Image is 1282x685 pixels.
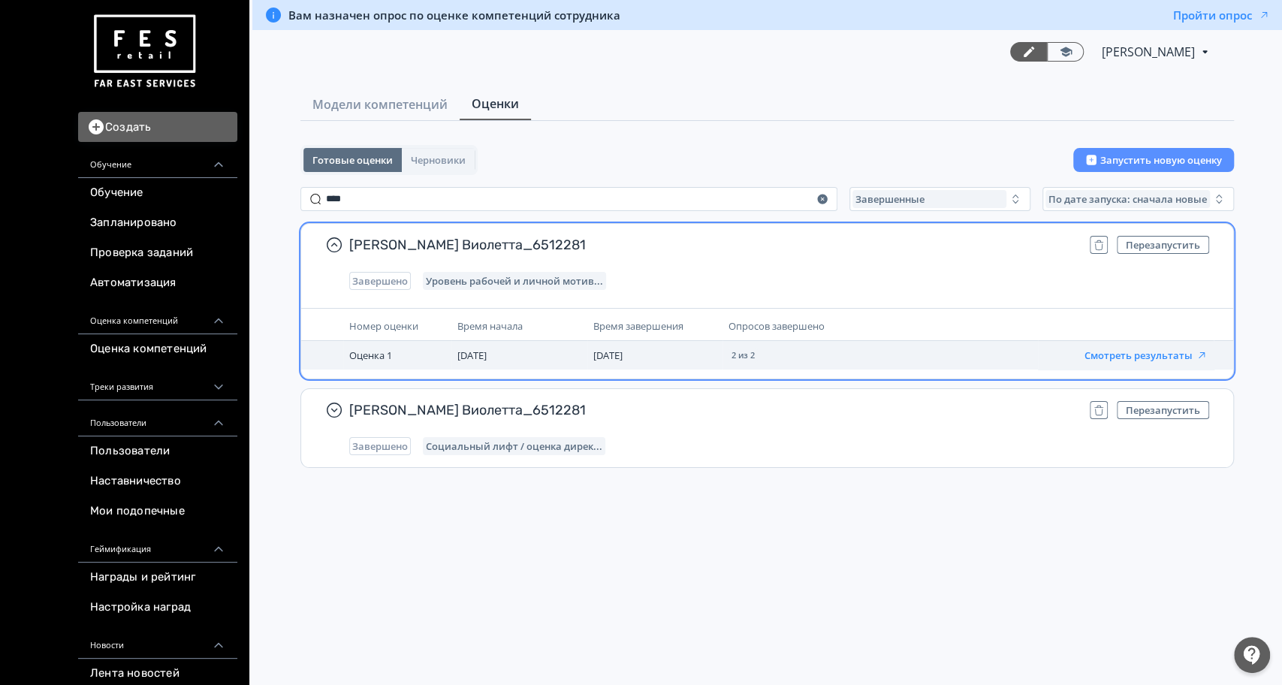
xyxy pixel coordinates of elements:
button: По дате запуска: сначала новые [1042,187,1234,211]
span: 2 из 2 [731,351,755,360]
div: Пользователи [78,400,237,436]
img: https://files.teachbase.ru/system/account/57463/logo/medium-936fc5084dd2c598f50a98b9cbe0469a.png [90,9,198,94]
button: Черновики [402,148,475,172]
span: Номер оценки [349,319,418,333]
span: [DATE] [593,349,623,362]
div: Обучение [78,142,237,178]
a: Запланировано [78,208,237,238]
div: Треки развития [78,364,237,400]
span: Завершенные [855,193,925,205]
span: Светлана Илюхина [1102,43,1197,61]
div: Геймификация [78,527,237,563]
button: Готовые оценки [303,148,402,172]
span: Вам назначен опрос по оценке компетенций сотрудника [288,8,620,23]
button: Запустить новую оценку [1073,148,1234,172]
button: Смотреть результаты [1084,349,1208,361]
span: [DATE] [457,349,487,362]
span: Модели компетенций [312,95,448,113]
a: Проверка заданий [78,238,237,268]
span: Время начала [457,319,523,333]
span: По дате запуска: сначала новые [1048,193,1207,205]
span: Оценки [472,95,519,113]
div: Новости [78,623,237,659]
button: Перезапустить [1117,401,1209,419]
a: Смотреть результаты [1084,348,1208,362]
span: Социальный лифт / оценка директора магазина [426,440,602,452]
a: Мои подопечные [78,496,237,527]
a: Награды и рейтинг [78,563,237,593]
span: [PERSON_NAME] Виолетта_6512281 [349,401,1078,419]
span: Оценка 1 [349,349,392,362]
button: Перезапустить [1117,236,1209,254]
span: Завершено [352,275,408,287]
a: Настройка наград [78,593,237,623]
button: Пройти опрос [1173,8,1270,23]
div: Оценка компетенций [78,298,237,334]
a: Наставничество [78,466,237,496]
button: Создать [78,112,237,142]
a: Автоматизация [78,268,237,298]
a: Переключиться в режим ученика [1047,42,1084,62]
button: Завершенные [849,187,1030,211]
span: [PERSON_NAME] Виолетта_6512281 [349,236,1078,254]
span: Уровень рабочей и личной мотивации [426,275,603,287]
a: Пользователи [78,436,237,466]
span: Завершено [352,440,408,452]
span: Время завершения [593,319,683,333]
span: Готовые оценки [312,154,393,166]
span: Черновики [411,154,466,166]
span: Опросов завершено [728,319,825,333]
a: Оценка компетенций [78,334,237,364]
a: Обучение [78,178,237,208]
